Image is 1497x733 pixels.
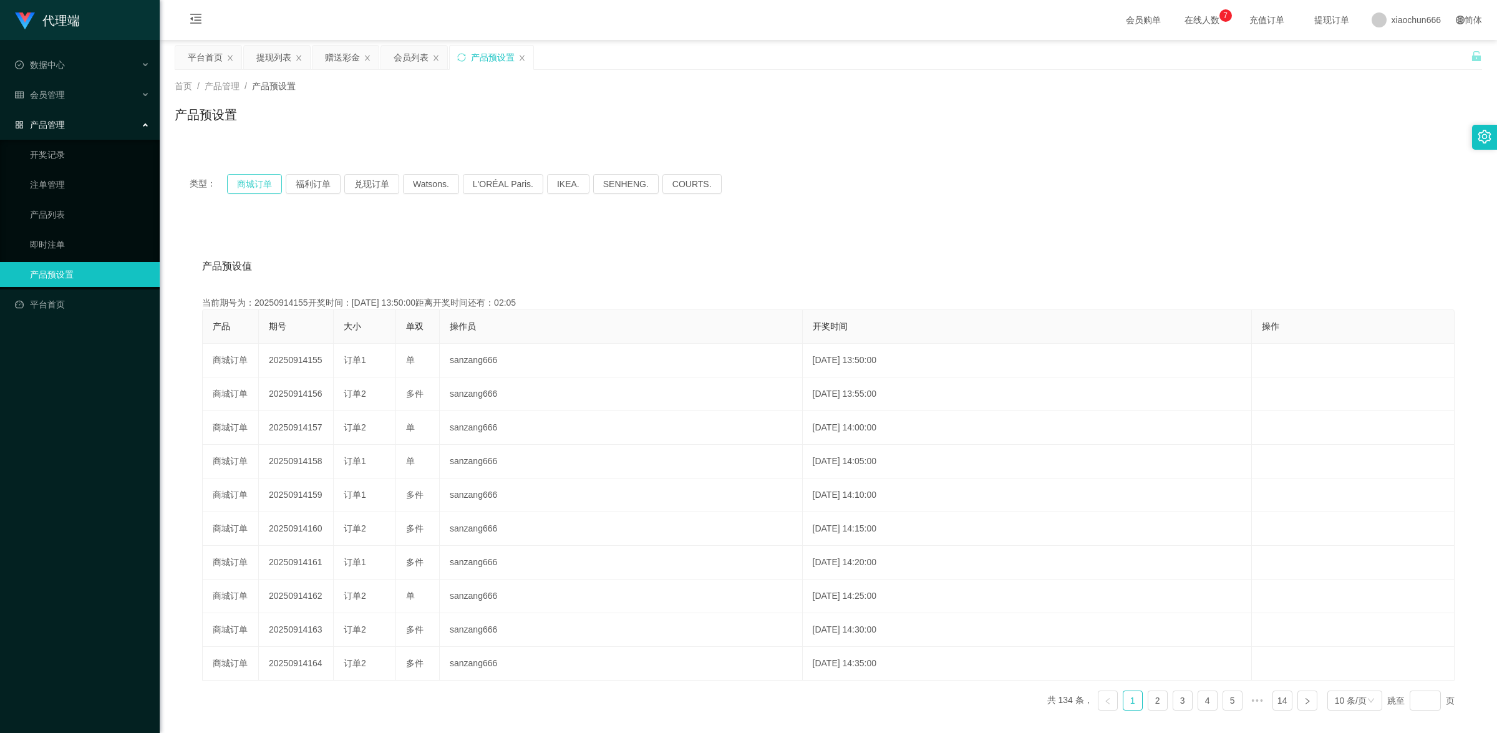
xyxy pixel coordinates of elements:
[440,546,803,580] td: sanzang666
[175,1,217,41] i: 图标: menu-fold
[803,580,1252,613] td: [DATE] 14:25:00
[30,232,150,257] a: 即时注单
[1297,691,1317,711] li: 下一页
[259,546,334,580] td: 20250914161
[344,658,366,668] span: 订单2
[593,174,659,194] button: SENHENG.
[15,120,65,130] span: 产品管理
[813,321,848,331] span: 开奖时间
[30,142,150,167] a: 开奖记录
[432,54,440,62] i: 图标: close
[471,46,515,69] div: 产品预设置
[1304,697,1311,705] i: 图标: right
[30,202,150,227] a: 产品列表
[245,81,247,91] span: /
[1178,16,1226,24] span: 在线人数
[203,580,259,613] td: 商城订单
[440,613,803,647] td: sanzang666
[803,512,1252,546] td: [DATE] 14:15:00
[227,174,282,194] button: 商城订单
[803,478,1252,512] td: [DATE] 14:10:00
[30,262,150,287] a: 产品预设置
[1104,697,1112,705] i: 图标: left
[259,613,334,647] td: 20250914163
[406,523,424,533] span: 多件
[394,46,429,69] div: 会员列表
[175,81,192,91] span: 首页
[1273,691,1292,710] a: 14
[259,512,334,546] td: 20250914160
[440,647,803,681] td: sanzang666
[1173,691,1192,710] a: 3
[203,478,259,512] td: 商城订单
[1247,691,1267,711] li: 向后 5 页
[30,172,150,197] a: 注单管理
[440,344,803,377] td: sanzang666
[325,46,360,69] div: 赠送彩金
[406,490,424,500] span: 多件
[259,344,334,377] td: 20250914155
[406,456,415,466] span: 单
[203,512,259,546] td: 商城订单
[15,60,65,70] span: 数据中心
[364,54,371,62] i: 图标: close
[803,647,1252,681] td: [DATE] 14:35:00
[202,259,252,274] span: 产品预设值
[1387,691,1455,711] div: 跳至 页
[344,422,366,432] span: 订单2
[344,321,361,331] span: 大小
[1308,16,1355,24] span: 提现订单
[344,490,366,500] span: 订单1
[259,580,334,613] td: 20250914162
[406,355,415,365] span: 单
[1123,691,1143,711] li: 1
[1247,691,1267,711] span: •••
[803,377,1252,411] td: [DATE] 13:55:00
[15,90,24,99] i: 图标: table
[803,546,1252,580] td: [DATE] 14:20:00
[803,344,1252,377] td: [DATE] 13:50:00
[1219,9,1232,22] sup: 7
[406,557,424,567] span: 多件
[213,321,230,331] span: 产品
[15,292,150,317] a: 图标: dashboard平台首页
[344,389,366,399] span: 订单2
[1243,16,1291,24] span: 充值订单
[1335,691,1367,710] div: 10 条/页
[1367,697,1375,706] i: 图标: down
[1272,691,1292,711] li: 14
[15,12,35,30] img: logo.9652507e.png
[256,46,291,69] div: 提现列表
[1148,691,1168,711] li: 2
[295,54,303,62] i: 图标: close
[259,445,334,478] td: 20250914158
[175,105,237,124] h1: 产品预设置
[344,456,366,466] span: 订单1
[15,90,65,100] span: 会员管理
[406,658,424,668] span: 多件
[803,445,1252,478] td: [DATE] 14:05:00
[344,624,366,634] span: 订单2
[803,613,1252,647] td: [DATE] 14:30:00
[518,54,526,62] i: 图标: close
[1047,691,1093,711] li: 共 134 条，
[252,81,296,91] span: 产品预设置
[259,478,334,512] td: 20250914159
[15,15,80,25] a: 代理端
[15,61,24,69] i: 图标: check-circle-o
[406,624,424,634] span: 多件
[1471,51,1482,62] i: 图标: unlock
[188,46,223,69] div: 平台首页
[1123,691,1142,710] a: 1
[1223,691,1243,711] li: 5
[440,445,803,478] td: sanzang666
[406,389,424,399] span: 多件
[202,296,1455,309] div: 当前期号为：20250914155开奖时间：[DATE] 13:50:00距离开奖时间还有：02:05
[1262,321,1279,331] span: 操作
[203,445,259,478] td: 商城订单
[440,512,803,546] td: sanzang666
[344,557,366,567] span: 订单1
[269,321,286,331] span: 期号
[440,580,803,613] td: sanzang666
[197,81,200,91] span: /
